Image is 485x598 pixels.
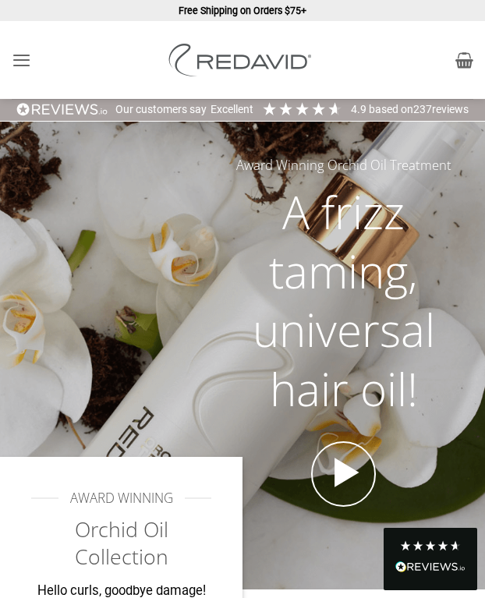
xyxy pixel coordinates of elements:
[455,43,473,77] a: View cart
[399,540,462,552] div: 4.8 Stars
[369,103,413,115] span: Based on
[395,558,466,579] div: Read All Reviews
[311,441,377,507] a: Open video in lightbox
[214,155,473,176] h5: Award Winning Orchid Oil Treatment
[211,102,253,118] div: Excellent
[261,101,343,117] div: 4.92 Stars
[12,41,31,80] a: Menu
[395,561,466,572] img: REVIEWS.io
[384,528,477,590] div: Read All Reviews
[115,102,207,118] div: Our customers say
[432,103,469,115] span: reviews
[351,103,369,115] span: 4.9
[165,44,320,76] img: REDAVID Salon Products | United States
[413,103,432,115] span: 237
[179,5,306,16] strong: Free Shipping on Orders $75+
[214,182,473,419] h2: A frizz taming, universal hair oil!
[16,102,108,117] img: REVIEWS.io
